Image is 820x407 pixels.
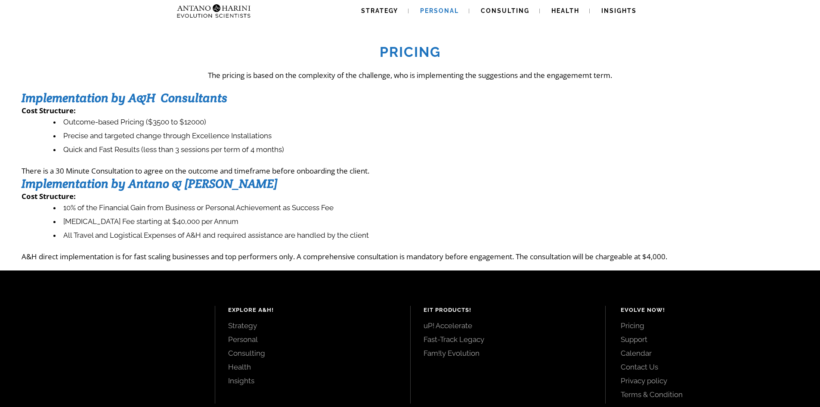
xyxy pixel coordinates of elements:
[22,176,278,191] strong: Implementation by Antano & [PERSON_NAME]
[424,335,593,344] a: Fast-Track Legacy
[53,201,798,215] li: 10% of the Financial Gain from Business or Personal Achievement as Success Fee
[22,191,76,201] strong: Cost Structure:
[74,106,76,115] strong: :
[53,143,798,157] li: Quick and Fast Results (less than 3 sessions per term of 4 months)
[228,306,397,314] h4: Explore A&H!
[621,335,801,344] a: Support
[621,321,801,330] a: Pricing
[621,348,801,358] a: Calendar
[53,129,798,143] li: Precise and targeted change through Excellence Installations
[424,348,593,358] a: Fam!ly Evolution
[551,7,579,14] span: Health
[228,335,397,344] a: Personal
[53,215,798,229] li: [MEDICAL_DATA] Fee starting at $40,000 per Annum
[228,348,397,358] a: Consulting
[380,44,441,60] strong: Pricing
[53,229,798,242] li: All Travel and Logistical Expenses of A&H and required assistance are handled by the client
[601,7,637,14] span: Insights
[621,376,801,385] a: Privacy policy
[621,362,801,372] a: Contact Us
[621,306,801,314] h4: Evolve Now!
[424,321,593,330] a: uP! Accelerate
[420,7,459,14] span: Personal
[22,90,227,106] strong: Implementation by A&H Consultants
[621,390,801,399] a: Terms & Condition
[22,106,74,115] strong: Cost Structure
[228,362,397,372] a: Health
[22,70,798,80] p: The pricing is based on the complexity of the challenge, who is implementing the suggestions and ...
[424,306,593,314] h4: EIT Products!
[228,376,397,385] a: Insights
[22,252,798,261] p: A&H direct implementation is for fast scaling businesses and top performers only. A comprehensive...
[228,321,397,330] a: Strategy
[361,7,398,14] span: Strategy
[22,166,798,176] p: There is a 30 Minute Consultation to agree on the outcome and timeframe before onboarding the cli...
[53,115,798,129] li: Outcome-based Pricing ($3500 to $12000)
[481,7,529,14] span: Consulting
